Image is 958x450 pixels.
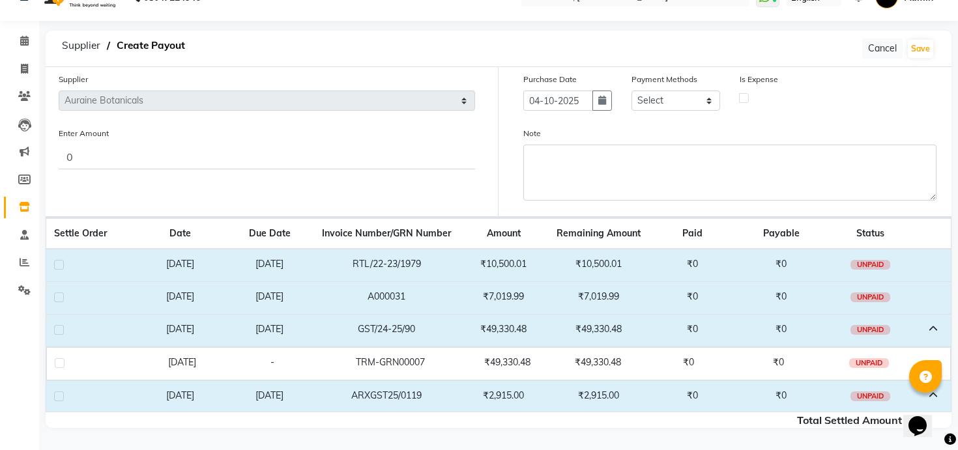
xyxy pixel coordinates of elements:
th: Amount [459,219,548,249]
td: [DATE] [225,315,314,347]
label: Is Expense [740,74,778,85]
td: ₹49,330.48 [459,315,548,347]
td: ₹2,915.00 [549,381,648,414]
td: ₹7,019.99 [549,282,648,315]
th: Payable [736,219,826,249]
td: ₹0 [736,381,826,414]
td: GST/24-25/90 [314,315,459,347]
label: Note [523,128,541,139]
td: [DATE] [225,282,314,315]
td: [DATE] [225,249,314,282]
th: Paid [648,219,737,249]
td: ₹0 [734,348,824,380]
label: Enter Amount [59,128,109,139]
td: A000031 [314,282,459,315]
td: [DATE] [136,282,225,315]
td: ₹0 [648,315,737,347]
button: Save [908,40,933,58]
td: ₹10,500.01 [459,249,548,282]
td: ₹49,330.48 [553,348,643,380]
td: - [227,348,318,380]
td: [DATE] [225,381,314,414]
label: Supplier [59,74,88,85]
span: UNPAID [849,358,889,368]
td: ₹0 [736,249,826,282]
td: ₹49,330.48 [462,348,553,380]
th: Invoice Number/GRN Number [314,219,459,249]
td: [DATE] [136,381,225,414]
iframe: chat widget [903,398,945,437]
td: ₹0 [736,315,826,347]
span: UNPAID [850,260,890,270]
td: ARXGST25/0119 [314,381,459,414]
span: Create Payout [110,34,192,57]
button: Cancel [862,38,903,59]
td: TRM-GRN00007 [318,348,463,380]
td: RTL/22-23/1979 [314,249,459,282]
th: Settle Order [46,219,136,249]
th: Remaining Amount [549,219,648,249]
td: [DATE] [136,249,225,282]
td: ₹0 [648,381,737,414]
input: Enter Amount [59,145,475,169]
th: Date [136,219,225,249]
th: Status [826,219,915,249]
td: [DATE] [137,348,227,380]
td: ₹0 [643,348,734,380]
td: [DATE] [136,315,225,347]
td: ₹0 [648,282,737,315]
td: ₹2,915.00 [459,381,548,414]
label: Purchase Date [523,74,577,85]
span: UNPAID [850,292,890,302]
td: ₹10,500.01 [549,249,648,282]
span: UNPAID [850,391,890,401]
td: ₹7,019.99 [459,282,548,315]
span: UNPAID [850,325,890,335]
td: ₹0 [736,282,826,315]
th: Due Date [225,219,314,249]
span: Supplier [55,34,107,57]
td: ₹49,330.48 [549,315,648,347]
label: Payment Methods [631,74,697,85]
td: ₹0 [648,249,737,282]
div: Total Settled Amount ₹0 [36,412,920,428]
